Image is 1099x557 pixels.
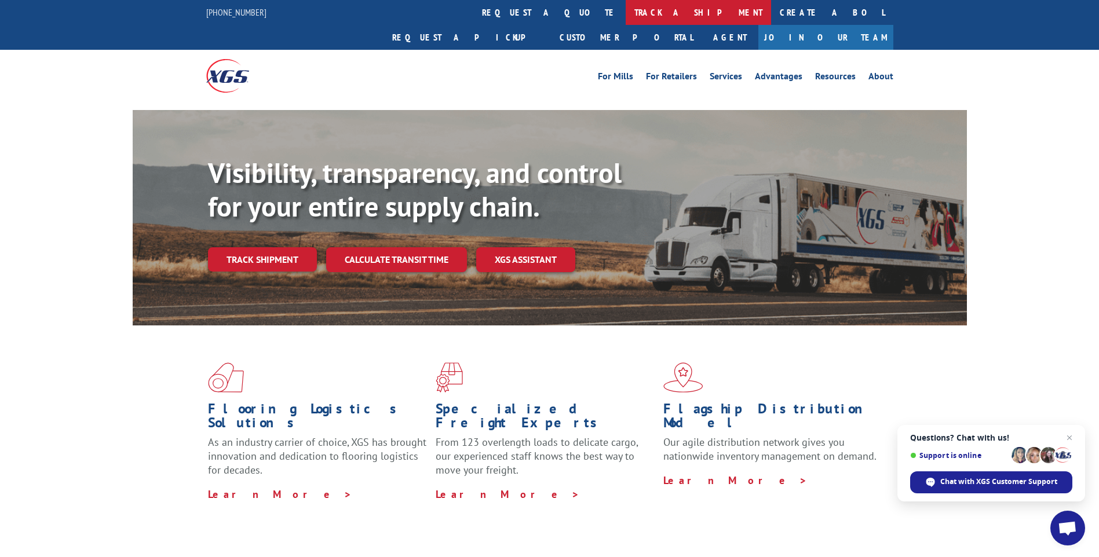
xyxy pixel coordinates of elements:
h1: Specialized Freight Experts [436,402,655,435]
a: XGS ASSISTANT [476,247,575,272]
a: Join Our Team [758,25,893,50]
a: Services [710,72,742,85]
img: xgs-icon-flagship-distribution-model-red [663,362,703,393]
a: Resources [815,72,856,85]
a: About [868,72,893,85]
a: For Mills [598,72,633,85]
h1: Flagship Distribution Model [663,402,882,435]
a: Learn More > [663,474,808,487]
img: xgs-icon-total-supply-chain-intelligence-red [208,362,244,393]
a: Calculate transit time [326,247,467,272]
div: Chat with XGS Customer Support [910,471,1072,493]
b: Visibility, transparency, and control for your entire supply chain. [208,155,622,224]
p: From 123 overlength loads to delicate cargo, our experienced staff knows the best way to move you... [436,435,655,487]
span: As an industry carrier of choice, XGS has brought innovation and dedication to flooring logistics... [208,435,426,477]
a: Agent [702,25,758,50]
a: Customer Portal [551,25,702,50]
span: Chat with XGS Customer Support [940,477,1057,487]
span: Our agile distribution network gives you nationwide inventory management on demand. [663,435,877,463]
span: Close chat [1063,431,1076,445]
span: Support is online [910,451,1007,460]
a: Learn More > [436,488,580,501]
a: Learn More > [208,488,352,501]
span: Questions? Chat with us! [910,433,1072,442]
h1: Flooring Logistics Solutions [208,402,427,435]
img: xgs-icon-focused-on-flooring-red [436,362,463,393]
a: Track shipment [208,247,317,272]
a: Advantages [755,72,802,85]
a: [PHONE_NUMBER] [206,6,266,18]
a: For Retailers [646,72,697,85]
a: Request a pickup [384,25,551,50]
div: Open chat [1050,511,1085,545]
